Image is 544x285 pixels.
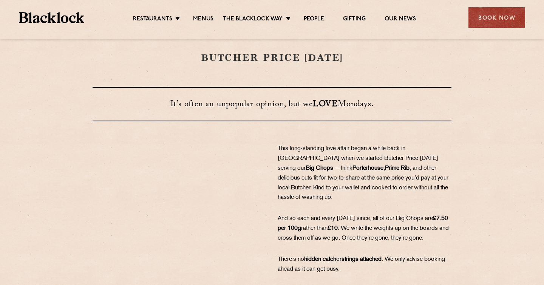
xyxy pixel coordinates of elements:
a: Menus [193,15,213,24]
strong: Butcher Price [DATE] [201,53,343,63]
a: Our News [385,15,416,24]
span: . We write the weights up on the boards and cross them off as we go. Once they’re gone, they’re g... [278,226,449,241]
b: £10 [328,226,338,231]
img: BL_Textured_Logo-footer-cropped.svg [19,12,84,23]
b: strings attached [342,257,382,262]
span: . We only advise booking ahead as it can get busy. [278,257,445,272]
a: The Blacklock Way [223,15,283,24]
b: Prime [385,166,399,171]
span: Mondays. [338,98,374,112]
b: Big Chops [306,166,333,171]
a: People [304,15,324,24]
span: —​​​​​​​ [335,166,341,171]
b: hidden catch [304,257,336,262]
span: There’s no [278,257,304,262]
b: LOVE [313,98,338,112]
b: Rib [401,166,410,171]
a: Gifting [343,15,366,24]
div: Book Now [468,7,525,28]
span: think [341,166,352,171]
span: And so each and every [DATE] since, all of our Big Chops are [278,216,433,221]
span: This long-standing love affair began a while back in [GEOGRAPHIC_DATA] when we started Butcher Pr... [278,146,438,171]
span: , [383,166,385,171]
span: rather than [301,226,328,231]
span: or [336,257,342,262]
span: ​​​​​​​It’s often an unpopular opinion, but we [170,98,313,112]
b: Porterhouse [352,166,383,171]
a: Restaurants [133,15,172,24]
